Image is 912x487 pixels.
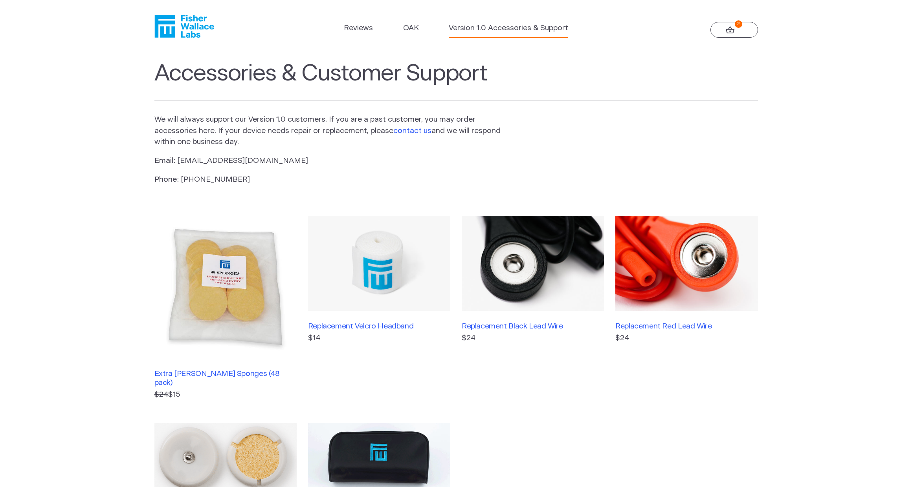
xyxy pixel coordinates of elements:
a: Reviews [344,23,373,34]
h3: Extra [PERSON_NAME] Sponges (48 pack) [154,369,297,387]
img: Replacement Red Lead Wire [615,216,758,311]
p: $24 [462,333,604,344]
a: OAK [403,23,419,34]
img: Extra Fisher Wallace Sponges (48 pack) [154,216,297,358]
s: $24 [154,391,168,398]
h1: Accessories & Customer Support [154,60,758,101]
h3: Replacement Velcro Headband [308,322,450,331]
p: $24 [615,333,758,344]
h3: Replacement Red Lead Wire [615,322,758,331]
a: Extra [PERSON_NAME] Sponges (48 pack) $24$15 [154,216,297,400]
a: Version 1.0 Accessories & Support [449,23,568,34]
a: Fisher Wallace [154,15,214,38]
a: Replacement Red Lead Wire$24 [615,216,758,400]
p: $14 [308,333,450,344]
p: Email: [EMAIL_ADDRESS][DOMAIN_NAME] [154,155,502,167]
p: Phone: [PHONE_NUMBER] [154,174,502,186]
a: Replacement Velcro Headband$14 [308,216,450,400]
p: $15 [154,389,297,401]
a: 2 [710,22,758,38]
img: Replacement Black Lead Wire [462,216,604,311]
p: We will always support our Version 1.0 customers. If you are a past customer, you may order acces... [154,114,502,148]
h3: Replacement Black Lead Wire [462,322,604,331]
a: contact us [393,127,431,135]
img: Replacement Velcro Headband [308,216,450,311]
strong: 2 [735,20,742,28]
a: Replacement Black Lead Wire$24 [462,216,604,400]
